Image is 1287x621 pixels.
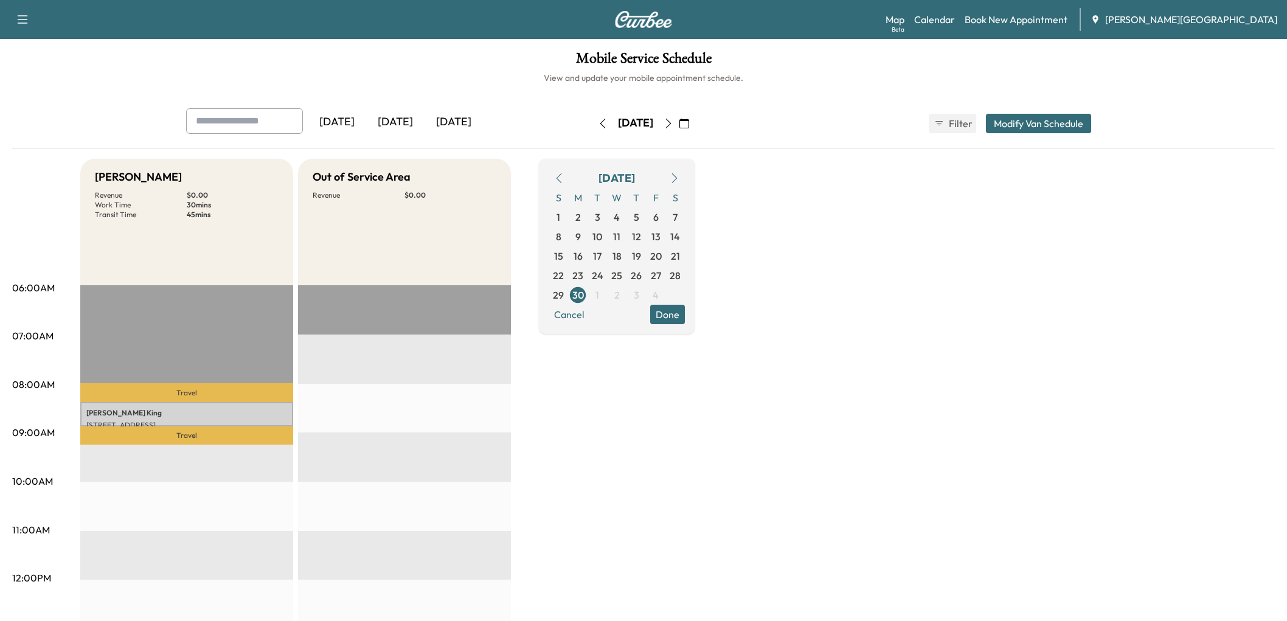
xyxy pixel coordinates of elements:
span: 19 [632,249,641,263]
span: 10 [592,229,602,244]
h5: [PERSON_NAME] [95,168,182,186]
span: 26 [631,268,642,283]
a: MapBeta [886,12,904,27]
span: 28 [670,268,681,283]
span: 4 [614,210,620,224]
span: 9 [575,229,581,244]
p: 12:00PM [12,571,51,585]
span: [PERSON_NAME][GEOGRAPHIC_DATA] [1105,12,1277,27]
span: T [626,188,646,207]
button: Filter [929,114,976,133]
p: 08:00AM [12,377,55,392]
span: 3 [634,288,639,302]
span: 1 [557,210,560,224]
span: 11 [613,229,620,244]
a: Book New Appointment [965,12,1067,27]
span: 27 [651,268,661,283]
span: 29 [553,288,564,302]
p: Travel [80,426,293,445]
span: 22 [553,268,564,283]
span: 12 [632,229,641,244]
p: [STREET_ADDRESS] [86,420,287,430]
span: 3 [595,210,600,224]
p: 06:00AM [12,280,55,295]
div: [DATE] [308,108,366,136]
p: 10:00AM [12,474,53,488]
p: Revenue [313,190,404,200]
h5: Out of Service Area [313,168,411,186]
p: $ 0.00 [187,190,279,200]
p: 30 mins [187,200,279,210]
p: 09:00AM [12,425,55,440]
span: 18 [612,249,622,263]
span: 13 [651,229,661,244]
span: S [665,188,685,207]
div: Beta [892,25,904,34]
button: Modify Van Schedule [986,114,1091,133]
span: 1 [595,288,599,302]
a: Calendar [914,12,955,27]
span: 7 [673,210,678,224]
span: 6 [653,210,659,224]
div: [DATE] [618,116,653,131]
div: [DATE] [425,108,483,136]
span: 20 [650,249,662,263]
p: 11:00AM [12,522,50,537]
span: Filter [949,116,971,131]
button: Cancel [549,305,590,324]
h1: Mobile Service Schedule [12,51,1275,72]
span: W [607,188,626,207]
span: 2 [614,288,620,302]
p: 07:00AM [12,328,54,343]
span: T [588,188,607,207]
span: 15 [554,249,563,263]
span: M [568,188,588,207]
span: 23 [572,268,583,283]
span: 16 [574,249,583,263]
span: 21 [671,249,680,263]
p: 45 mins [187,210,279,220]
span: S [549,188,568,207]
span: 4 [653,288,659,302]
button: Done [650,305,685,324]
span: 25 [611,268,622,283]
p: $ 0.00 [404,190,496,200]
div: [DATE] [598,170,635,187]
p: Revenue [95,190,187,200]
span: 2 [575,210,581,224]
span: F [646,188,665,207]
div: [DATE] [366,108,425,136]
p: [PERSON_NAME] King [86,408,287,418]
p: Work Time [95,200,187,210]
span: 24 [592,268,603,283]
p: Transit Time [95,210,187,220]
span: 30 [572,288,584,302]
span: 8 [556,229,561,244]
img: Curbee Logo [614,11,673,28]
span: 14 [670,229,680,244]
span: 17 [593,249,602,263]
span: 5 [634,210,639,224]
h6: View and update your mobile appointment schedule. [12,72,1275,84]
p: Travel [80,383,293,402]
